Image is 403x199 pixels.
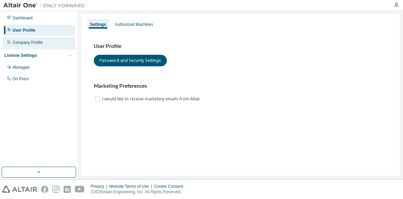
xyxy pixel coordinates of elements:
[64,186,71,193] img: linkedin.svg
[91,189,187,195] p: © 2025 Altair Engineering, Inc. All Rights Reserved.
[94,83,387,89] h3: Marketing Preferences
[94,55,167,66] button: Password and Security Settings
[13,76,29,82] div: On Prem
[13,40,43,45] div: Company Profile
[13,28,35,33] div: User Profile
[3,2,88,9] img: Altair One
[94,43,387,50] h3: User Profile
[13,65,30,70] div: Managed
[102,95,201,103] label: I would like to receive marketing emails from Altair
[115,22,153,27] div: Authorized Machines
[41,186,48,193] img: facebook.svg
[4,53,37,58] div: License Settings
[2,186,37,193] img: altair_logo.svg
[13,15,33,21] div: Dashboard
[91,184,109,189] div: Privacy
[75,186,85,193] img: youtube.svg
[109,184,154,189] div: Website Terms of Use
[154,184,187,189] div: Cookie Consent
[52,186,59,193] img: instagram.svg
[90,22,106,27] div: Settings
